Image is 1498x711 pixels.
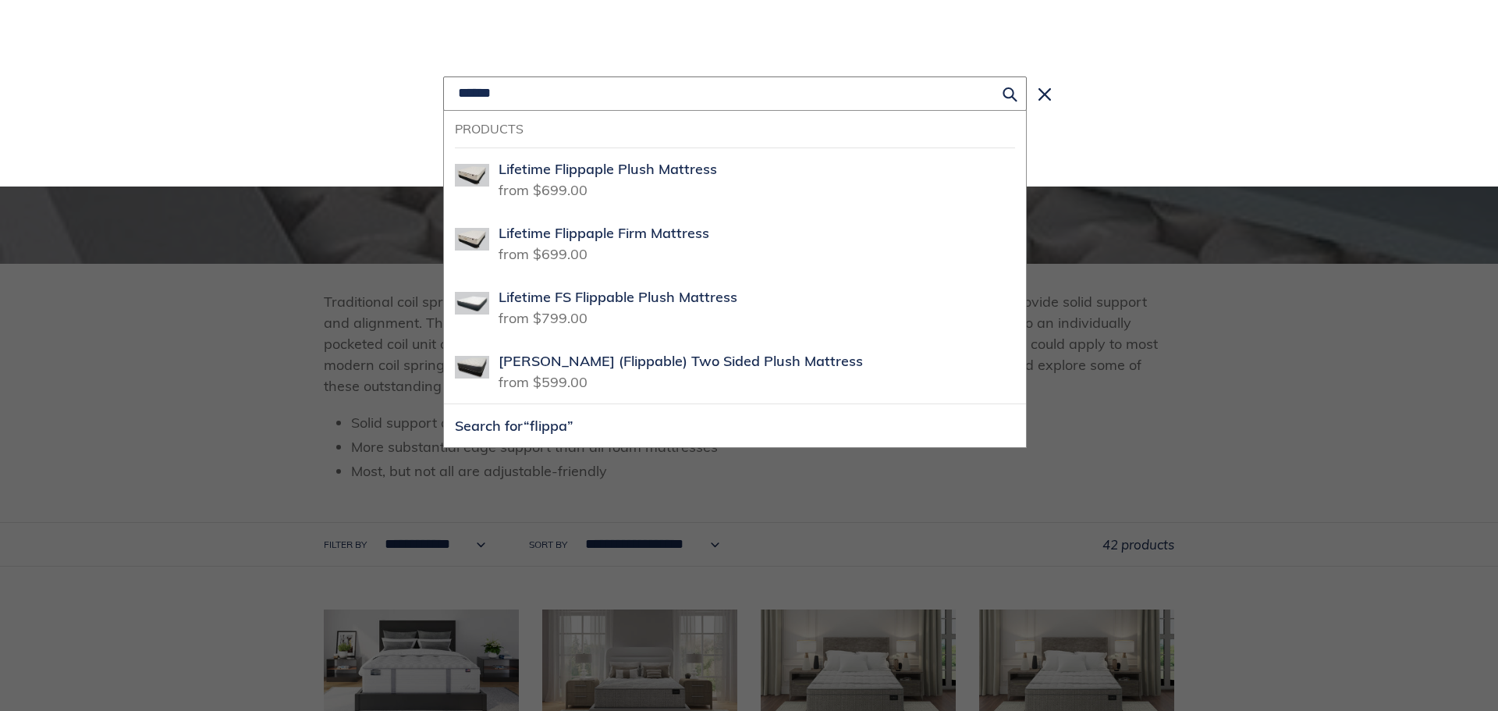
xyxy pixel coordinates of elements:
[499,304,587,327] span: from $799.00
[444,276,1026,340] a: Lifetime FS Flippable Plush MattressLifetime FS Flippable Plush Mattressfrom $799.00
[499,368,587,391] span: from $599.00
[499,289,737,307] span: Lifetime FS Flippable Plush Mattress
[524,417,573,435] span: “flippa”
[455,158,489,193] img: Lifetime-flippable-plush-mattress-and-foundation-angled-view
[455,222,489,257] img: Lifetime-flippable-firm-mattress-and-foundation-angled-view
[455,122,1015,137] h3: Products
[499,176,587,199] span: from $699.00
[499,161,717,179] span: Lifetime Flippaple Plush Mattress
[444,404,1026,447] button: Search for“flippa”
[499,225,709,243] span: Lifetime Flippaple Firm Mattress
[499,353,863,371] span: [PERSON_NAME] (Flippable) Two Sided Plush Mattress
[443,76,1027,111] input: Search
[499,240,587,263] span: from $699.00
[455,350,489,385] img: Del Ray (Flippable) Two Sided Plush Mattress
[444,212,1026,276] a: Lifetime-flippable-firm-mattress-and-foundation-angled-viewLifetime Flippaple Firm Mattressfrom $...
[444,148,1026,212] a: Lifetime-flippable-plush-mattress-and-foundation-angled-viewLifetime Flippaple Plush Mattressfrom...
[455,286,489,321] img: Lifetime FS Flippable Plush Mattress
[444,340,1026,403] a: Del Ray (Flippable) Two Sided Plush Mattress[PERSON_NAME] (Flippable) Two Sided Plush Mattressfro...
